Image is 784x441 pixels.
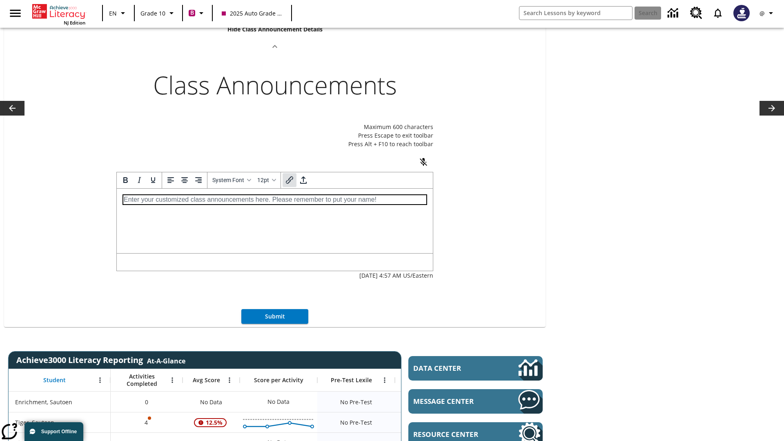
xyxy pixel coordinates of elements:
iframe: Rich Text Area. Press ALT-0 for help. [117,189,433,253]
span: NJ Edition [64,20,85,26]
span: Achieve3000 Literacy Reporting [16,354,185,365]
span: Activities Completed [115,373,169,388]
button: Submit [241,309,308,324]
button: Grade: Grade 10, Select a grade [137,6,180,20]
button: Open Menu [223,374,236,386]
span: 12pt [257,177,269,183]
span: No Pre-Test, Tiger, Sautoen [340,418,372,427]
div: No Data, Tiger, Sautoen [395,412,472,432]
button: Font sizes [254,173,279,187]
div: No Data, Enrichment, Sautoen [263,394,294,410]
button: Click to activate and allow voice recognition [414,152,433,172]
button: Bold [118,173,132,187]
a: Notifications [707,2,728,24]
div: No Data, Enrichment, Sautoen [395,392,472,412]
div: At-A-Glance [147,355,185,365]
button: Open Menu [94,374,106,386]
span: Score per Activity [254,376,303,384]
input: search field [519,7,632,20]
span: No Pre-Test, Enrichment, Sautoen [340,398,372,406]
div: Hide Class Announcement Details [4,17,546,51]
div: No Data, Enrichment, Sautoen [183,392,240,412]
span: No Data [196,394,226,410]
button: Align left [164,173,178,187]
span: B [190,8,194,18]
span: 12.5% [203,415,226,430]
button: Fonts [209,173,254,187]
span: Resource Center [413,430,494,439]
p: [DATE] 4:57 AM US/Eastern [359,271,433,280]
span: Grade 10 [140,9,165,18]
span: 0 [145,398,148,406]
img: Avatar [733,5,750,21]
p: Maximum 600 characters [116,122,433,131]
a: Message Center [408,389,543,414]
button: Open Menu [379,374,391,386]
button: Italic [132,173,146,187]
span: 2025 Auto Grade 10 [222,9,282,18]
span: Message Center [413,396,494,406]
div: Home [32,2,85,26]
div: 4, One or more Activity scores may be invalid., Tiger, Sautoen [111,412,183,432]
a: Resource Center, Will open in new tab [685,2,707,24]
a: Home [32,3,85,20]
h2: Class Announcements [153,70,397,100]
p: Press Escape to exit toolbar [116,131,433,140]
div: 0, Enrichment, Sautoen [111,392,183,412]
span: Student [43,376,66,384]
button: Align right [192,173,205,187]
button: Underline [146,173,160,187]
button: Open Menu [166,374,178,386]
p: 4 [144,418,149,427]
div: Hide Class Announcement Details [4,51,546,331]
button: Attachment [296,173,310,187]
button: Language: EN, Select a language [105,6,131,20]
span: Data Center [413,363,490,373]
p: Hide Class Announcement Details [227,25,323,33]
button: Support Offline [24,422,83,441]
span: Enrichment, Sautoen [15,398,72,406]
p: Press Alt + F10 to reach toolbar [116,140,433,148]
button: Insert/edit link [283,173,296,187]
button: Profile/Settings [755,6,781,20]
span: System Font [212,177,244,183]
span: @ [759,9,765,18]
div: , 12.5%, Attention! This student's Average First Try Score of 12.5% is below 65%, Tiger, Sautoen [183,412,240,432]
a: Data Center [408,356,543,381]
span: Support Offline [41,429,77,434]
a: Data Center [663,2,685,24]
button: Open side menu [3,1,27,25]
button: Lesson carousel, Next [759,101,784,116]
span: Pre-Test Lexile [331,376,372,384]
button: Align center [178,173,192,187]
button: Boost Class color is violet red. Change class color [185,6,209,20]
span: EN [109,9,117,18]
span: Tiger, Sautoen [15,418,54,427]
span: Avg Score [193,376,220,384]
button: Select a new avatar [728,2,755,24]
